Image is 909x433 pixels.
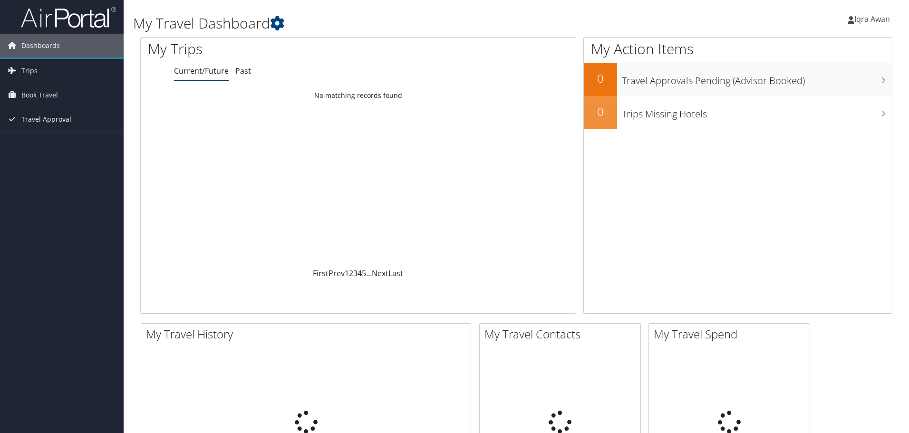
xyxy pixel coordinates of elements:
img: airportal-logo.png [21,6,116,29]
h3: Travel Approvals Pending (Advisor Booked) [622,69,892,87]
h2: My Travel History [146,326,471,342]
a: 3 [353,268,358,279]
a: 4 [358,268,362,279]
a: Last [388,268,403,279]
h2: 0 [584,104,617,120]
a: 5 [362,268,366,279]
span: Dashboards [21,34,60,58]
h2: My Travel Contacts [484,326,640,342]
a: Iqra Awan [848,5,899,33]
a: Current/Future [174,66,229,76]
td: No matching records found [141,87,576,104]
a: Prev [329,268,345,279]
h2: My Travel Spend [654,326,810,342]
a: 0Travel Approvals Pending (Advisor Booked) [584,63,892,96]
span: Travel Approval [21,107,71,131]
h2: 0 [584,70,617,87]
span: Book Travel [21,83,58,107]
a: 2 [349,268,353,279]
a: First [313,268,329,279]
span: … [366,268,372,279]
h3: Trips Missing Hotels [622,103,892,121]
h1: My Action Items [584,39,892,59]
span: Iqra Awan [854,14,890,24]
h1: My Travel Dashboard [133,13,644,33]
a: Next [372,268,388,279]
h1: My Trips [148,39,387,59]
span: Trips [21,59,38,83]
a: 0Trips Missing Hotels [584,96,892,129]
a: 1 [345,268,349,279]
a: Past [235,66,251,76]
